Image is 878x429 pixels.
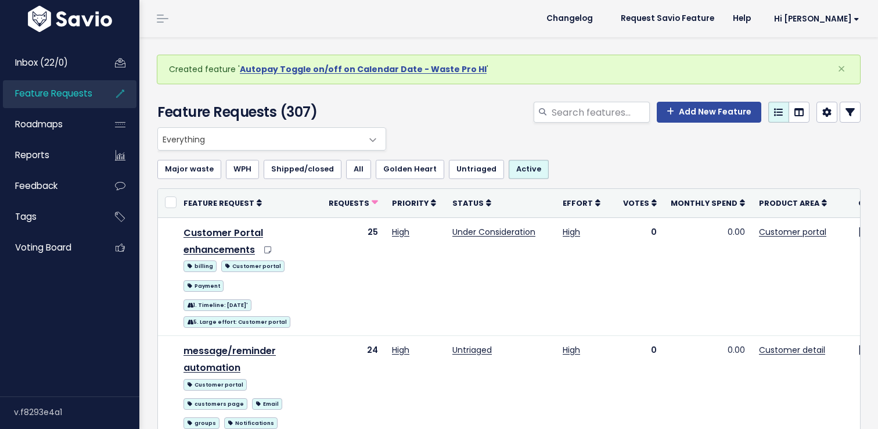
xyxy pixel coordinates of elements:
a: Hi [PERSON_NAME] [760,10,869,28]
a: Email [252,396,282,410]
a: 1. Timeline: [DATE]' [183,297,251,312]
span: Changelog [546,15,593,23]
input: Search features... [550,102,650,123]
a: Tags [3,203,96,230]
a: Customer portal [183,377,247,391]
span: Email [252,398,282,410]
a: Feature Request [183,197,262,209]
a: Major waste [157,160,221,178]
span: 1. Timeline: [DATE]' [183,299,251,311]
span: × [837,59,845,78]
span: Effort [563,198,593,208]
a: Customer detail [759,344,825,356]
span: Customer portal [183,379,247,391]
span: Customer portal [221,260,285,272]
a: Priority [392,197,436,209]
span: customers page [183,398,247,410]
span: Requests [329,198,369,208]
a: Golden Heart [376,160,444,178]
a: Help [724,10,760,27]
a: Votes [623,197,657,209]
a: Monthly spend [671,197,745,209]
td: 0.00 [664,217,752,335]
a: Shipped/closed [264,160,341,178]
a: Customer portal [759,226,826,238]
a: Reports [3,142,96,169]
a: 5. Large effort: Customer portal [183,314,290,328]
div: v.f8293e4a1 [14,397,139,427]
span: Everything [157,127,386,151]
a: Product Area [759,197,827,209]
a: Active [509,160,549,178]
span: Voting Board [15,241,71,253]
a: Effort [563,197,600,209]
span: 5. Large effort: Customer portal [183,316,290,328]
span: Notifications [224,417,278,429]
a: Inbox (22/0) [3,49,96,76]
a: Requests [329,197,378,209]
a: High [563,344,580,356]
a: Add New Feature [657,102,761,123]
a: Request Savio Feature [611,10,724,27]
span: Product Area [759,198,819,208]
a: Autopay Toggle on/off on Calendar Date - Waste Pro HI [240,63,487,75]
span: billing [183,260,217,272]
a: Payment [183,278,224,292]
a: Roadmaps [3,111,96,138]
span: Feature Requests [15,87,92,99]
span: Reports [15,149,49,161]
span: Priority [392,198,429,208]
span: Payment [183,280,224,292]
a: customers page [183,396,247,410]
h4: Feature Requests (307) [157,102,380,123]
a: High [392,226,409,238]
a: Voting Board [3,234,96,261]
td: 0 [616,217,664,335]
span: Roadmaps [15,118,63,130]
span: Hi [PERSON_NAME] [774,15,859,23]
a: message/reminder automation [183,344,276,374]
a: All [346,160,371,178]
a: billing [183,258,217,273]
a: High [392,344,409,356]
span: Status [452,198,484,208]
img: logo-white.9d6f32f41409.svg [25,6,115,32]
ul: Filter feature requests [157,160,861,178]
a: Under Consideration [452,226,535,238]
span: Monthly spend [671,198,737,208]
span: Feature Request [183,198,254,208]
a: WPH [226,160,259,178]
span: Tags [15,210,37,223]
span: Inbox (22/0) [15,56,68,69]
span: groups [183,417,219,429]
span: Feedback [15,180,57,192]
td: 25 [322,217,385,335]
button: Close [826,55,857,83]
span: Votes [623,198,649,208]
span: Everything [158,128,362,150]
a: Customer Portal enhancements [183,226,263,256]
div: Created feature ' ' [157,55,861,84]
a: Status [452,197,491,209]
a: Customer portal [221,258,285,273]
a: Feedback [3,173,96,199]
a: Untriaged [449,160,504,178]
a: Untriaged [452,344,492,356]
a: High [563,226,580,238]
a: Feature Requests [3,80,96,107]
